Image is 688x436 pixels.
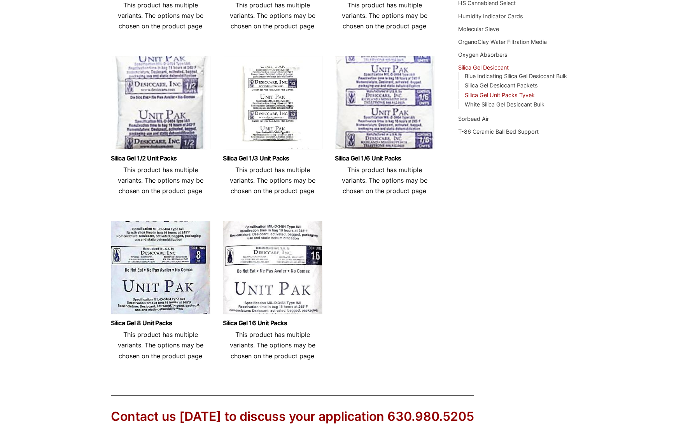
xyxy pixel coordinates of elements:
a: Silica Gel Desiccant Packets [465,82,538,89]
a: Silica Gel Desiccant [458,64,509,71]
span: This product has multiple variants. The options may be chosen on the product page [230,166,315,195]
span: This product has multiple variants. The options may be chosen on the product page [230,331,315,359]
a: Molecular Sieve [458,26,499,32]
span: This product has multiple variants. The options may be chosen on the product page [342,166,427,195]
a: Humidity Indicator Cards [458,13,523,19]
a: Silica Gel 1/2 Unit Packs [111,155,210,162]
a: Silica Gel Unit Packs Tyvek [465,92,535,98]
span: This product has multiple variants. The options may be chosen on the product page [118,331,203,359]
a: Silica Gel 8 Unit Packs [111,320,210,326]
span: This product has multiple variants. The options may be chosen on the product page [342,1,427,30]
a: Blue Indicating Silica Gel Desiccant Bulk [465,73,567,79]
a: Sorbead Air [458,115,489,122]
span: This product has multiple variants. The options may be chosen on the product page [118,1,203,30]
a: Oxygen Absorbers [458,51,508,58]
a: T-86 Ceramic Ball Bed Support [458,128,539,135]
span: This product has multiple variants. The options may be chosen on the product page [230,1,315,30]
div: Contact us [DATE] to discuss your application 630.980.5205 [111,408,474,426]
a: Silica Gel 16 Unit Packs [223,320,322,326]
a: Silica Gel 1/3 Unit Packs [223,155,322,162]
span: This product has multiple variants. The options may be chosen on the product page [118,166,203,195]
a: Silica Gel 1/6 Unit Packs [335,155,434,162]
a: White Silica Gel Desiccant Bulk [465,101,544,108]
a: OrganoClay Water Filtration Media [458,38,547,45]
